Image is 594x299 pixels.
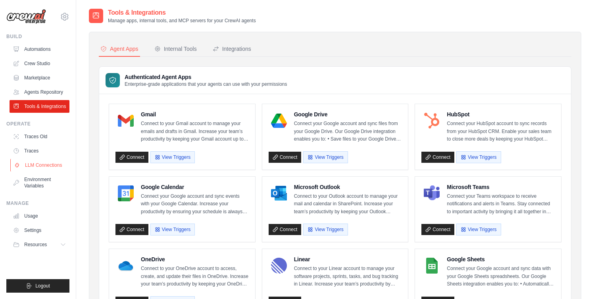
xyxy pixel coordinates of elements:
a: Usage [10,210,69,222]
div: Internal Tools [154,45,197,53]
h3: Authenticated Agent Apps [125,73,287,81]
img: OneDrive Logo [118,258,134,274]
a: Connect [115,224,148,235]
a: Automations [10,43,69,56]
a: Connect [269,224,302,235]
a: Settings [10,224,69,237]
button: View Triggers [456,224,501,235]
div: Build [6,33,69,40]
img: Google Sheets Logo [424,258,440,274]
a: Traces Old [10,130,69,143]
h4: OneDrive [141,255,249,263]
div: Agent Apps [100,45,138,53]
a: Connect [269,152,302,163]
a: Environment Variables [10,173,69,192]
div: Operate [6,121,69,127]
h4: Google Drive [294,110,402,118]
a: Marketplace [10,71,69,84]
a: Connect [115,152,148,163]
a: Crew Studio [10,57,69,70]
h4: Google Calendar [141,183,249,191]
img: Linear Logo [271,258,287,274]
img: HubSpot Logo [424,113,440,129]
button: View Triggers [150,224,195,235]
button: Internal Tools [153,42,198,57]
button: Integrations [211,42,253,57]
img: Google Calendar Logo [118,185,134,201]
h4: HubSpot [447,110,555,118]
p: Connect your Google account and sync events with your Google Calendar. Increase your productivity... [141,193,249,216]
p: Connect your Teams workspace to receive notifications and alerts in Teams. Stay connected to impo... [447,193,555,216]
h4: Linear [294,255,402,263]
h2: Tools & Integrations [108,8,256,17]
button: View Triggers [303,224,348,235]
a: Tools & Integrations [10,100,69,113]
span: Logout [35,283,50,289]
button: Resources [10,238,69,251]
p: Connect to your Gmail account to manage your emails and drafts in Gmail. Increase your team’s pro... [141,120,249,143]
img: Microsoft Teams Logo [424,185,440,201]
p: Connect to your Linear account to manage your software projects, sprints, tasks, and bug tracking... [294,265,402,288]
h4: Google Sheets [447,255,555,263]
p: Connect your HubSpot account to sync records from your HubSpot CRM. Enable your sales team to clo... [447,120,555,143]
button: Logout [6,279,69,293]
h4: Microsoft Teams [447,183,555,191]
a: Connect [421,224,454,235]
a: Connect [421,152,454,163]
span: Resources [24,241,47,248]
p: Enterprise-grade applications that your agents can use with your permissions [125,81,287,87]
div: Integrations [213,45,251,53]
button: View Triggers [303,151,348,163]
p: Connect your Google account and sync files from your Google Drive. Our Google Drive integration e... [294,120,402,143]
div: Manage [6,200,69,206]
button: View Triggers [456,151,501,163]
h4: Microsoft Outlook [294,183,402,191]
img: Google Drive Logo [271,113,287,129]
button: View Triggers [150,151,195,163]
img: Gmail Logo [118,113,134,129]
p: Connect to your Outlook account to manage your mail and calendar in SharePoint. Increase your tea... [294,193,402,216]
button: Agent Apps [99,42,140,57]
h4: Gmail [141,110,249,118]
a: LLM Connections [10,159,70,172]
img: Microsoft Outlook Logo [271,185,287,201]
p: Connect to your OneDrive account to access, create, and update their files in OneDrive. Increase ... [141,265,249,288]
a: Traces [10,145,69,157]
img: Logo [6,9,46,24]
p: Manage apps, internal tools, and MCP servers for your CrewAI agents [108,17,256,24]
a: Agents Repository [10,86,69,98]
p: Connect your Google account and sync data with your Google Sheets spreadsheets. Our Google Sheets... [447,265,555,288]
